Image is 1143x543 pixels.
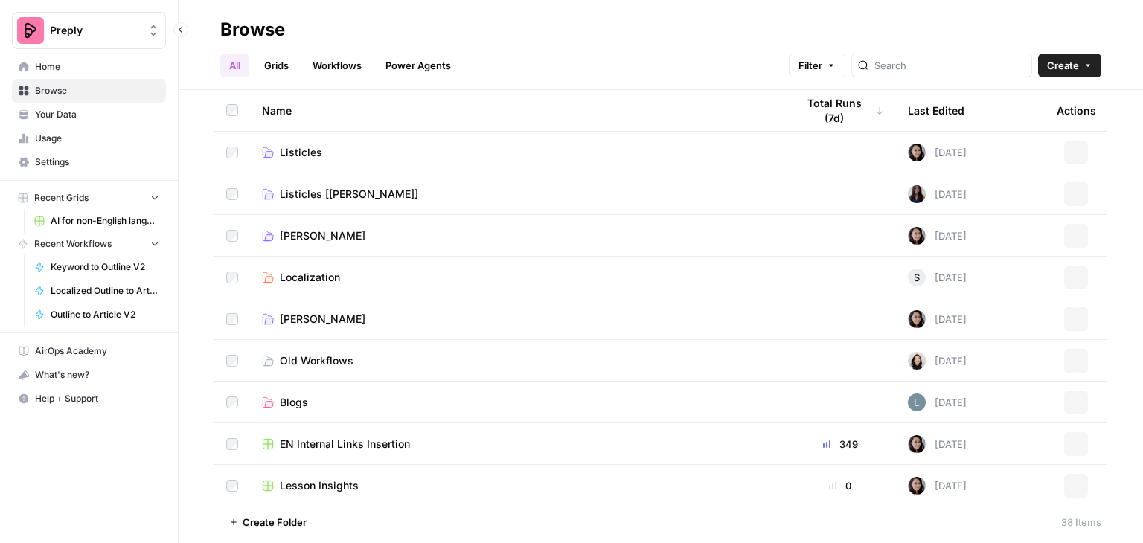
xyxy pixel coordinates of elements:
[908,393,926,411] img: lv9aeu8m5xbjlu53qhb6bdsmtbjy
[280,395,308,410] span: Blogs
[12,187,166,209] button: Recent Grids
[12,387,166,411] button: Help + Support
[28,255,166,279] a: Keyword to Outline V2
[908,393,967,411] div: [DATE]
[908,477,967,495] div: [DATE]
[255,54,298,77] a: Grids
[796,478,884,493] div: 0
[262,90,772,131] div: Name
[51,284,159,298] span: Localized Outline to Article
[12,233,166,255] button: Recent Workflows
[34,191,89,205] span: Recent Grids
[35,132,159,145] span: Usage
[35,60,159,74] span: Home
[908,227,926,245] img: 0od0somutai3rosqwdkhgswflu93
[262,437,772,452] a: EN Internal Links Insertion
[280,270,340,285] span: Localization
[262,187,772,202] a: Listicles [[PERSON_NAME]]
[914,270,920,285] span: S
[908,185,926,203] img: rox323kbkgutb4wcij4krxobkpon
[908,435,926,453] img: 0od0somutai3rosqwdkhgswflu93
[908,310,967,328] div: [DATE]
[28,209,166,233] a: AI for non-English languages
[262,353,772,368] a: Old Workflows
[12,79,166,103] a: Browse
[35,344,159,358] span: AirOps Academy
[220,510,316,534] button: Create Folder
[1038,54,1101,77] button: Create
[35,392,159,405] span: Help + Support
[17,17,44,44] img: Preply Logo
[874,58,1025,73] input: Search
[908,185,967,203] div: [DATE]
[908,352,967,370] div: [DATE]
[12,126,166,150] a: Usage
[789,54,845,77] button: Filter
[796,90,884,131] div: Total Runs (7d)
[280,437,410,452] span: EN Internal Links Insertion
[908,269,967,286] div: [DATE]
[220,54,249,77] a: All
[35,155,159,169] span: Settings
[262,145,772,160] a: Listicles
[13,364,165,386] div: What's new?
[280,353,353,368] span: Old Workflows
[51,214,159,228] span: AI for non-English languages
[908,435,967,453] div: [DATE]
[280,187,418,202] span: Listicles [[PERSON_NAME]]
[28,303,166,327] a: Outline to Article V2
[35,108,159,121] span: Your Data
[12,55,166,79] a: Home
[280,312,365,327] span: [PERSON_NAME]
[12,103,166,126] a: Your Data
[50,23,140,38] span: Preply
[12,12,166,49] button: Workspace: Preply
[908,144,967,161] div: [DATE]
[34,237,112,251] span: Recent Workflows
[12,363,166,387] button: What's new?
[1047,58,1079,73] span: Create
[262,228,772,243] a: [PERSON_NAME]
[908,310,926,328] img: 0od0somutai3rosqwdkhgswflu93
[243,515,307,530] span: Create Folder
[798,58,822,73] span: Filter
[262,478,772,493] a: Lesson Insights
[12,339,166,363] a: AirOps Academy
[908,144,926,161] img: 0od0somutai3rosqwdkhgswflu93
[12,150,166,174] a: Settings
[262,270,772,285] a: Localization
[28,279,166,303] a: Localized Outline to Article
[377,54,460,77] a: Power Agents
[51,308,159,321] span: Outline to Article V2
[304,54,371,77] a: Workflows
[796,437,884,452] div: 349
[908,352,926,370] img: t5ef5oef8zpw1w4g2xghobes91mw
[1057,90,1096,131] div: Actions
[280,228,365,243] span: [PERSON_NAME]
[35,84,159,97] span: Browse
[1061,515,1101,530] div: 38 Items
[908,477,926,495] img: 0od0somutai3rosqwdkhgswflu93
[280,145,322,160] span: Listicles
[908,227,967,245] div: [DATE]
[51,260,159,274] span: Keyword to Outline V2
[280,478,359,493] span: Lesson Insights
[262,312,772,327] a: [PERSON_NAME]
[220,18,285,42] div: Browse
[908,90,964,131] div: Last Edited
[262,395,772,410] a: Blogs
